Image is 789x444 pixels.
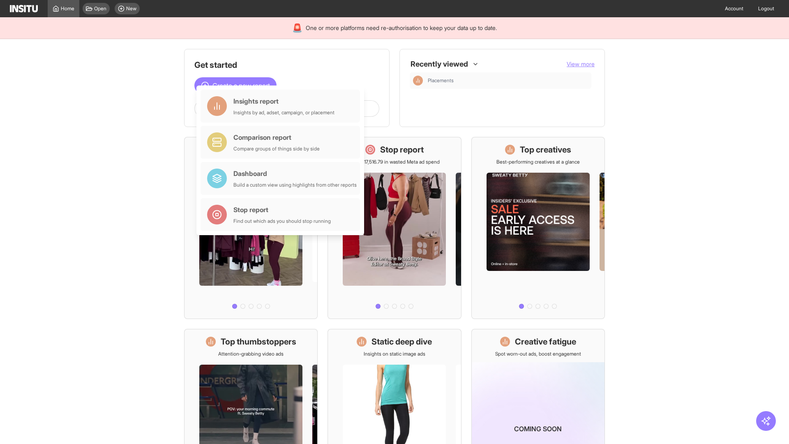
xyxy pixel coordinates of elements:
span: One or more platforms need re-authorisation to keep your data up to date. [306,24,497,32]
div: Insights by ad, adset, campaign, or placement [233,109,335,116]
a: Top creativesBest-performing creatives at a glance [471,137,605,319]
p: Save £17,516.79 in wasted Meta ad spend [349,159,440,165]
span: Create a new report [212,81,270,90]
h1: Top creatives [520,144,571,155]
div: 🚨 [292,22,302,34]
p: Attention-grabbing video ads [218,351,284,357]
div: Dashboard [233,169,357,178]
p: Best-performing creatives at a glance [496,159,580,165]
h1: Get started [194,59,379,71]
span: Placements [428,77,454,84]
span: Open [94,5,106,12]
span: Home [61,5,74,12]
span: New [126,5,136,12]
a: Stop reportSave £17,516.79 in wasted Meta ad spend [328,137,461,319]
button: View more [567,60,595,68]
div: Insights [413,76,423,86]
h1: Top thumbstoppers [221,336,296,347]
button: Create a new report [194,77,277,94]
a: What's live nowSee all active ads instantly [184,137,318,319]
span: View more [567,60,595,67]
h1: Static deep dive [371,336,432,347]
h1: Stop report [380,144,424,155]
span: Placements [428,77,588,84]
div: Compare groups of things side by side [233,146,320,152]
img: Logo [10,5,38,12]
p: Insights on static image ads [364,351,425,357]
div: Insights report [233,96,335,106]
div: Find out which ads you should stop running [233,218,331,224]
div: Comparison report [233,132,320,142]
div: Build a custom view using highlights from other reports [233,182,357,188]
div: Stop report [233,205,331,215]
